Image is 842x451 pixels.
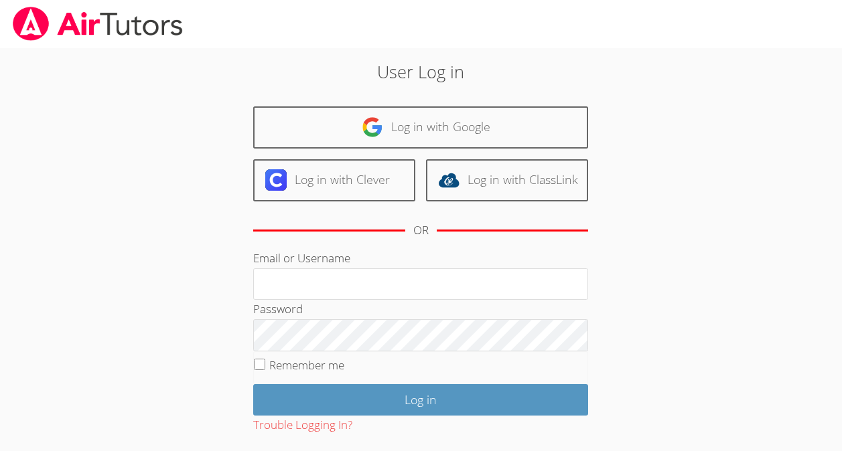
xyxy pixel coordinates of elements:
a: Log in with ClassLink [426,159,588,201]
button: Trouble Logging In? [253,416,352,435]
label: Email or Username [253,250,350,266]
img: classlink-logo-d6bb404cc1216ec64c9a2012d9dc4662098be43eaf13dc465df04b49fa7ab582.svg [438,169,460,191]
input: Log in [253,384,588,416]
h2: User Log in [194,59,648,84]
div: OR [413,221,429,240]
a: Log in with Google [253,106,588,149]
label: Password [253,301,303,317]
a: Log in with Clever [253,159,415,201]
img: google-logo-50288ca7cdecda66e5e0955fdab243c47b7ad437acaf1139b6f446037453330a.svg [362,116,383,138]
img: airtutors_banner-c4298cdbf04f3fff15de1276eac7730deb9818008684d7c2e4769d2f7ddbe033.png [11,7,184,41]
img: clever-logo-6eab21bc6e7a338710f1a6ff85c0baf02591cd810cc4098c63d3a4b26e2feb20.svg [265,169,287,191]
label: Remember me [269,357,344,373]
